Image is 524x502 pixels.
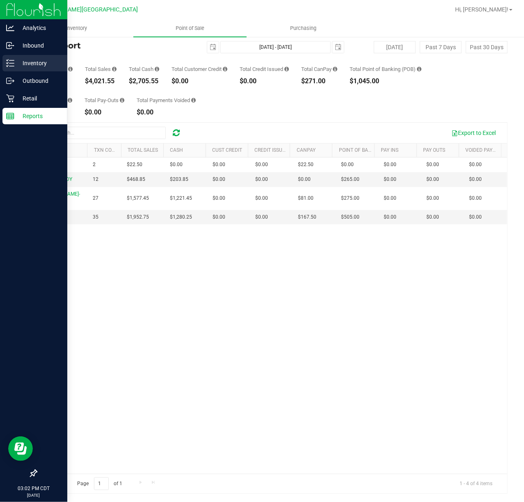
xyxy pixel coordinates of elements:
a: Pay Outs [423,147,446,153]
h4: Till Report [36,41,193,50]
span: $0.00 [384,161,396,169]
span: 27 [93,194,98,202]
div: Total Point of Banking (POB) [350,66,421,72]
span: Inventory [55,25,98,32]
span: $0.00 [213,161,225,169]
div: Total Sales [85,66,117,72]
span: $167.50 [298,213,317,221]
p: Inventory [14,58,64,68]
span: $0.00 [213,213,225,221]
button: Past 7 Days [420,41,462,53]
button: Past 30 Days [466,41,508,53]
i: Sum of all successful, non-voided payment transaction amounts using CanPay (as well as manual Can... [333,66,337,72]
a: Total Sales [128,147,158,153]
a: Point of Sale [133,20,247,37]
span: $468.85 [127,176,146,183]
div: $2,705.55 [129,78,159,84]
span: $0.00 [298,176,311,183]
i: Sum of all cash pay-outs removed from tills within the date range. [120,98,124,103]
div: Total Cash [129,66,159,72]
span: Page of 1 [70,477,129,490]
a: Voided Payments [465,147,509,153]
i: Sum of all voided payment transaction amounts (excluding tips and transaction fees) within the da... [191,98,196,103]
span: $0.00 [255,194,268,202]
span: $0.00 [384,194,396,202]
span: 2 [93,161,96,169]
p: Inbound [14,41,64,50]
div: Total Pay-Outs [85,98,124,103]
i: Sum of all successful refund transaction amounts from purchase returns resulting in account credi... [284,66,289,72]
span: $203.85 [170,176,188,183]
iframe: Resource center [8,436,33,461]
span: $0.00 [255,176,268,183]
div: Total Payments Voided [137,98,196,103]
span: select [207,41,219,53]
button: Export to Excel [446,126,501,140]
span: Hi, [PERSON_NAME]! [455,6,508,13]
span: select [332,41,344,53]
a: Point of Banking (POB) [339,147,397,153]
span: 12 [93,176,98,183]
a: TXN Count [94,147,121,153]
div: $0.00 [85,109,124,116]
p: Retail [14,94,64,103]
span: $0.00 [341,161,354,169]
span: $505.00 [341,213,359,221]
span: $0.00 [255,213,268,221]
a: Purchasing [247,20,360,37]
span: $81.00 [298,194,314,202]
span: Ft [PERSON_NAME][GEOGRAPHIC_DATA] [30,6,138,13]
span: 1 - 4 of 4 items [453,477,499,490]
i: Sum of all successful, non-voided payment transaction amounts (excluding tips and transaction fee... [112,66,117,72]
span: $0.00 [426,213,439,221]
div: $0.00 [172,78,227,84]
inline-svg: Reports [6,112,14,120]
p: 03:02 PM CDT [4,485,64,492]
a: Credit Issued [254,147,288,153]
span: $0.00 [426,176,439,183]
i: Sum of all successful, non-voided cash payment transaction amounts (excluding tips and transactio... [155,66,159,72]
i: Sum of all successful, non-voided payment transaction amounts using account credit as the payment... [223,66,227,72]
div: Total Customer Credit [172,66,227,72]
span: $0.00 [426,194,439,202]
span: 35 [93,213,98,221]
a: Cust Credit [212,147,242,153]
div: $0.00 [240,78,289,84]
inline-svg: Retail [6,94,14,103]
div: $0.00 [137,109,196,116]
inline-svg: Analytics [6,24,14,32]
i: Sum of the successful, non-voided point-of-banking payment transaction amounts, both via payment ... [417,66,421,72]
span: $1,221.45 [170,194,192,202]
span: Point of Sale [165,25,215,32]
p: Reports [14,111,64,121]
span: $0.00 [384,176,396,183]
span: $0.00 [213,194,225,202]
p: Analytics [14,23,64,33]
a: Inventory [20,20,133,37]
a: Cash [170,147,183,153]
span: $0.00 [213,176,225,183]
span: $275.00 [341,194,359,202]
span: $22.50 [298,161,314,169]
i: Count of all successful payment transactions, possibly including voids, refunds, and cash-back fr... [68,66,73,72]
span: $0.00 [469,213,482,221]
div: $4,021.55 [85,78,117,84]
div: Total Credit Issued [240,66,289,72]
span: Purchasing [279,25,327,32]
inline-svg: Outbound [6,77,14,85]
div: Total CanPay [301,66,337,72]
p: [DATE] [4,492,64,498]
span: $0.00 [469,161,482,169]
div: $271.00 [301,78,337,84]
p: Outbound [14,76,64,86]
span: $0.00 [469,176,482,183]
inline-svg: Inbound [6,41,14,50]
a: Pay Ins [381,147,399,153]
span: $0.00 [255,161,268,169]
input: Search... [43,127,166,139]
span: $0.00 [384,213,396,221]
span: $0.00 [469,194,482,202]
span: $265.00 [341,176,359,183]
input: 1 [94,477,109,490]
span: $1,577.45 [127,194,149,202]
